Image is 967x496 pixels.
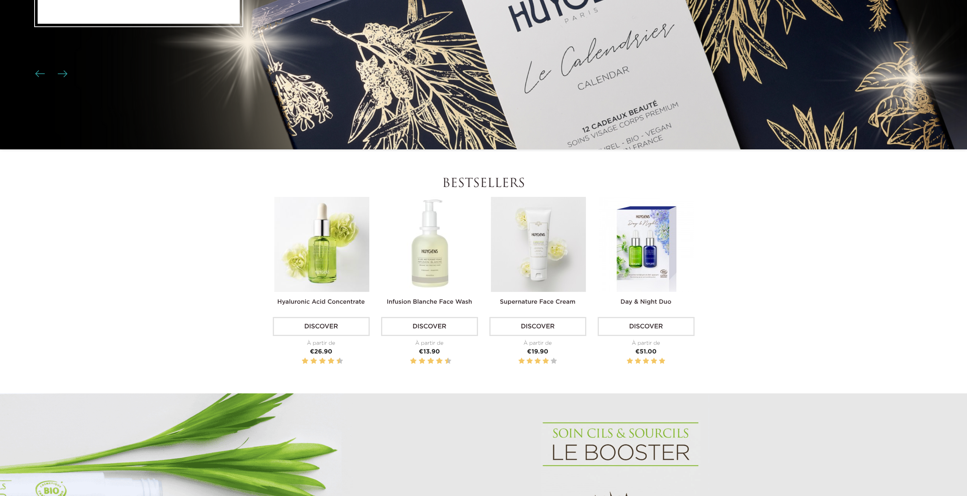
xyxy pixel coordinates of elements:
[273,317,370,336] a: Discover
[419,349,440,355] span: €13.90
[659,357,665,366] label: 5
[443,357,445,366] label: 9
[543,357,549,366] label: 4
[312,357,316,366] label: 4
[598,317,695,336] a: Discover
[437,357,441,366] label: 8
[643,357,649,366] label: 3
[599,197,694,292] img: Day & Night Duo
[326,357,328,366] label: 7
[408,357,410,366] label: 1
[527,349,548,355] span: €19.90
[620,299,671,305] a: Day & Night Duo
[635,357,641,366] label: 2
[318,357,319,366] label: 5
[426,357,427,366] label: 5
[551,357,557,366] label: 5
[491,197,586,292] img: Supernature Face Cream
[435,357,436,366] label: 7
[338,357,342,366] label: 10
[489,339,586,347] div: À partir de
[303,357,307,366] label: 2
[446,357,450,366] label: 10
[627,357,633,366] label: 1
[310,349,332,355] span: €26.90
[519,357,525,366] label: 1
[381,317,478,336] a: Discover
[387,299,472,305] a: Infusion Blanche Face Wash
[300,357,301,366] label: 1
[335,357,336,366] label: 9
[527,357,533,366] label: 2
[273,339,370,347] div: À partir de
[309,357,310,366] label: 3
[535,357,541,366] label: 3
[420,357,424,366] label: 4
[38,68,63,80] div: Carousel buttons
[489,317,586,336] a: Discover
[635,349,657,355] span: €51.00
[329,357,333,366] label: 8
[383,197,478,292] img: Infusion Blanche Face Wash
[411,357,415,366] label: 2
[598,339,695,347] div: À partir de
[277,299,365,305] a: Hyaluronic Acid Concentrate
[429,357,433,366] label: 6
[274,197,369,292] img: Hyaluronic Acid Concentrate
[500,299,576,305] a: Supernature Face Cream
[651,357,657,366] label: 4
[321,357,324,366] label: 6
[417,357,418,366] label: 3
[273,177,695,191] h2: Bestsellers
[381,339,478,347] div: À partir de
